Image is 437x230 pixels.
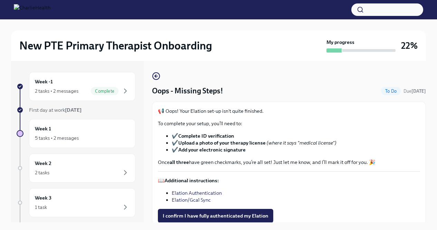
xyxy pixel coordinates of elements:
p: Once have green checkmarks, you’re all set! Just let me know, and I’ll mark it off for you. 🎉 [158,159,420,166]
strong: [DATE] [65,107,82,113]
strong: Add your electronic signature [178,147,246,153]
img: CharlieHealth [14,4,50,15]
a: Week 22 tasks [17,154,135,183]
h6: Week 2 [35,159,51,167]
span: To Do [381,89,401,94]
a: Week 31 task [17,188,135,217]
strong: all three [170,159,189,165]
h6: Week -1 [35,78,53,85]
a: Elation/Gcal Sync [172,197,211,203]
strong: Additional instructions: [164,177,219,184]
li: ✔️ [172,146,420,153]
div: 1 task [35,204,47,211]
span: First day at work [29,107,82,113]
strong: My progress [326,39,354,46]
strong: Complete ID verification [178,133,234,139]
div: 2 tasks [35,169,49,176]
a: Week 15 tasks • 2 messages [17,119,135,148]
h6: Week 1 [35,125,51,132]
em: (where it says "medical license") [267,140,336,146]
li: ✔️ [172,139,420,146]
a: Elation Authentication [172,190,222,196]
h2: New PTE Primary Therapist Onboarding [19,39,212,53]
div: 2 tasks • 2 messages [35,88,78,94]
div: 5 tasks • 2 messages [35,135,79,141]
h6: Week 3 [35,194,51,202]
li: ✔️ [172,132,420,139]
a: First day at work[DATE] [17,107,135,113]
p: 📢 Oops! Your Elation set-up isn't quite finished. [158,108,420,114]
a: Week -12 tasks • 2 messagesComplete [17,72,135,101]
strong: Upload a photo of your therapy license [178,140,266,146]
span: Complete [91,89,118,94]
h3: 22% [401,39,418,52]
span: Due [403,89,426,94]
h4: Oops - Missing Steps! [152,86,223,96]
p: 📖 [158,177,420,184]
span: I confirm I have fully authenticated my Elation [163,212,268,219]
p: To complete your setup, you’ll need to: [158,120,420,127]
button: I confirm I have fully authenticated my Elation [158,209,273,223]
strong: [DATE] [411,89,426,94]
